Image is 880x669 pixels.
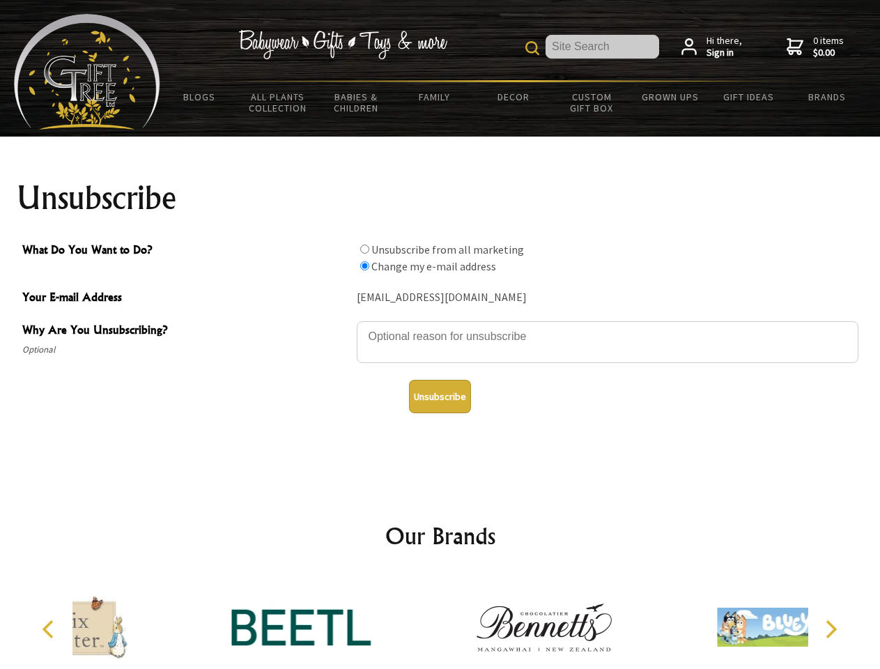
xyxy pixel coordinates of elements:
[35,614,65,645] button: Previous
[525,41,539,55] img: product search
[631,82,709,111] a: Grown Ups
[788,82,867,111] a: Brands
[709,82,788,111] a: Gift Ideas
[22,341,350,358] span: Optional
[357,321,858,363] textarea: Why Are You Unsubscribing?
[474,82,553,111] a: Decor
[371,259,496,273] label: Change my e-mail address
[787,35,844,59] a: 0 items$0.00
[22,241,350,261] span: What Do You Want to Do?
[360,261,369,270] input: What Do You Want to Do?
[707,35,742,59] span: Hi there,
[546,35,659,59] input: Site Search
[28,519,853,553] h2: Our Brands
[813,47,844,59] strong: $0.00
[22,289,350,309] span: Your E-mail Address
[813,34,844,59] span: 0 items
[553,82,631,123] a: Custom Gift Box
[14,14,160,130] img: Babyware - Gifts - Toys and more...
[707,47,742,59] strong: Sign in
[22,321,350,341] span: Why Are You Unsubscribing?
[681,35,742,59] a: Hi there,Sign in
[357,287,858,309] div: [EMAIL_ADDRESS][DOMAIN_NAME]
[160,82,239,111] a: BLOGS
[815,614,846,645] button: Next
[409,380,471,413] button: Unsubscribe
[17,181,864,215] h1: Unsubscribe
[238,30,447,59] img: Babywear - Gifts - Toys & more
[360,245,369,254] input: What Do You Want to Do?
[371,243,524,256] label: Unsubscribe from all marketing
[317,82,396,123] a: Babies & Children
[396,82,474,111] a: Family
[239,82,318,123] a: All Plants Collection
